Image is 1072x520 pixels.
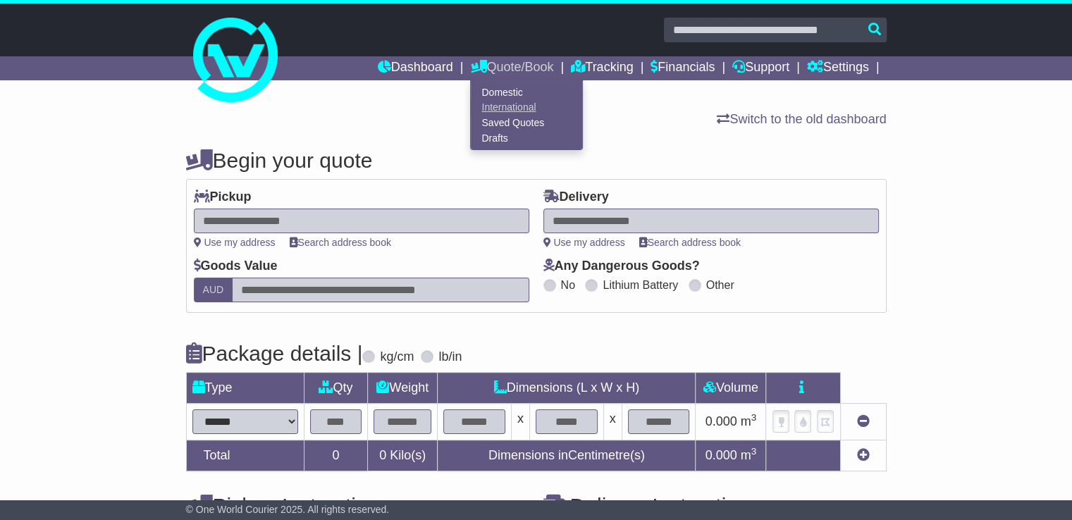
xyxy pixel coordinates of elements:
a: Domestic [471,85,582,100]
span: 0.000 [706,414,737,428]
label: Any Dangerous Goods? [543,259,700,274]
label: Other [706,278,734,292]
label: Pickup [194,190,252,205]
sup: 3 [751,412,757,423]
h4: Pickup Instructions [186,494,529,517]
a: Switch to the old dashboard [717,112,886,126]
td: x [603,404,622,440]
label: No [561,278,575,292]
a: Quote/Book [470,56,553,80]
a: Support [732,56,789,80]
a: Add new item [857,448,870,462]
td: Weight [368,373,438,404]
td: Type [186,373,304,404]
a: Use my address [543,237,625,248]
span: m [741,414,757,428]
a: Dashboard [378,56,453,80]
td: Kilo(s) [368,440,438,471]
a: Search address book [639,237,741,248]
span: © One World Courier 2025. All rights reserved. [186,504,390,515]
a: Tracking [571,56,633,80]
td: x [511,404,529,440]
h4: Package details | [186,342,363,365]
span: 0 [379,448,386,462]
label: AUD [194,278,233,302]
td: Dimensions in Centimetre(s) [438,440,696,471]
sup: 3 [751,446,757,457]
a: Drafts [471,130,582,146]
a: International [471,100,582,116]
span: 0.000 [706,448,737,462]
label: Goods Value [194,259,278,274]
label: Lithium Battery [603,278,678,292]
span: m [741,448,757,462]
label: Delivery [543,190,609,205]
a: Use my address [194,237,276,248]
td: Dimensions (L x W x H) [438,373,696,404]
td: Total [186,440,304,471]
a: Saved Quotes [471,116,582,131]
div: Quote/Book [470,80,583,150]
h4: Delivery Instructions [543,494,887,517]
a: Financials [651,56,715,80]
h4: Begin your quote [186,149,887,172]
td: Qty [304,373,368,404]
a: Search address book [290,237,391,248]
a: Settings [807,56,869,80]
label: lb/in [438,349,462,365]
a: Remove this item [857,414,870,428]
td: Volume [696,373,766,404]
label: kg/cm [380,349,414,365]
td: 0 [304,440,368,471]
